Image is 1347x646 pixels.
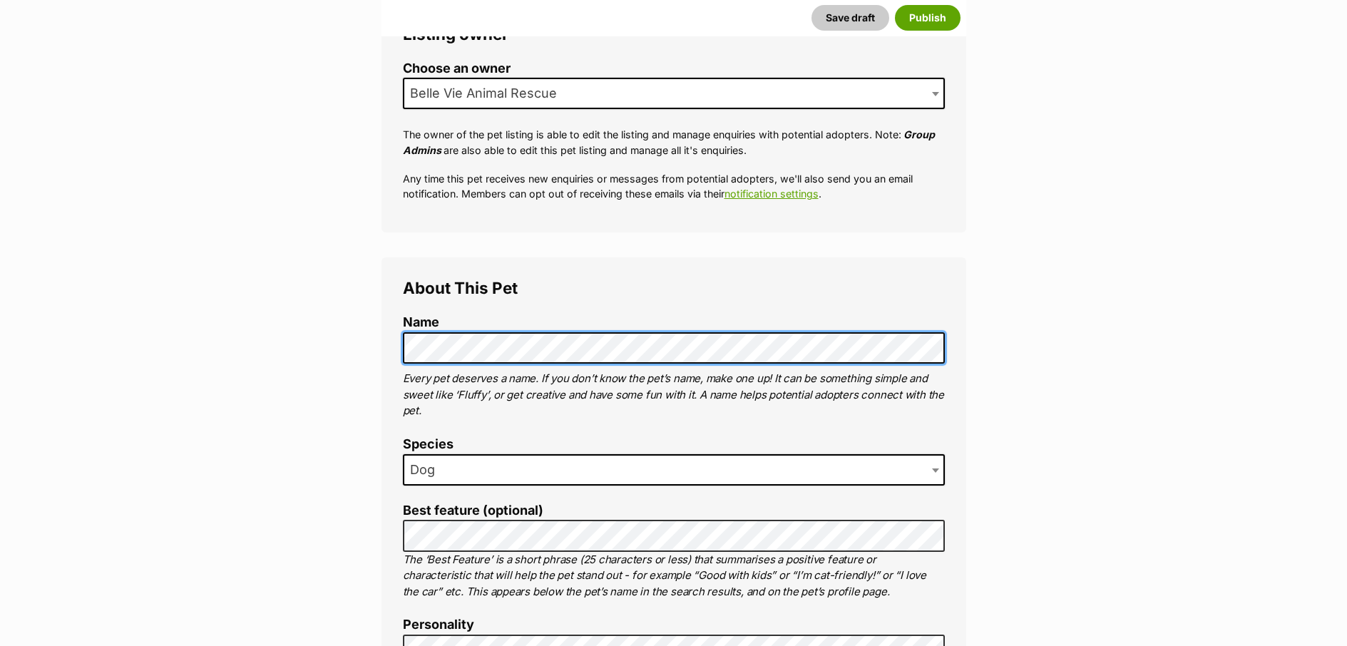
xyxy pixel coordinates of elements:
label: Best feature (optional) [403,503,945,518]
span: Belle Vie Animal Rescue [404,83,571,103]
p: The ‘Best Feature’ is a short phrase (25 characters or less) that summarises a positive feature o... [403,552,945,600]
label: Species [403,437,945,452]
label: Choose an owner [403,61,945,76]
em: Group Admins [403,128,935,155]
button: Save draft [811,5,889,31]
span: Dog [403,454,945,486]
span: Dog [404,460,449,480]
label: Name [403,315,945,330]
p: Every pet deserves a name. If you don’t know the pet’s name, make one up! It can be something sim... [403,371,945,419]
label: Personality [403,617,945,632]
span: About This Pet [403,278,518,297]
p: The owner of the pet listing is able to edit the listing and manage enquiries with potential adop... [403,127,945,158]
a: notification settings [724,188,819,200]
span: Belle Vie Animal Rescue [403,78,945,109]
button: Publish [895,5,961,31]
p: Any time this pet receives new enquiries or messages from potential adopters, we'll also send you... [403,171,945,202]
